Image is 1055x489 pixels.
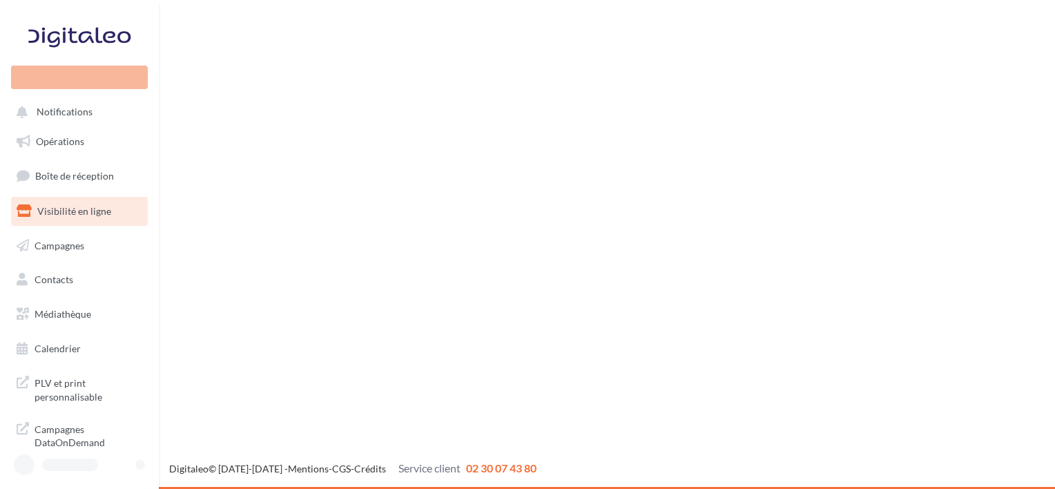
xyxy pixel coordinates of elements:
span: Opérations [36,135,84,147]
a: Crédits [354,463,386,474]
span: Visibilité en ligne [37,205,111,217]
a: Campagnes DataOnDemand [8,414,151,455]
a: Contacts [8,265,151,294]
a: Calendrier [8,334,151,363]
a: Mentions [288,463,329,474]
div: Nouvelle campagne [11,66,148,89]
span: PLV et print personnalisable [35,374,142,403]
a: CGS [332,463,351,474]
span: Contacts [35,274,73,285]
span: Calendrier [35,343,81,354]
span: Campagnes [35,239,84,251]
span: Médiathèque [35,308,91,320]
span: Campagnes DataOnDemand [35,420,142,450]
a: Opérations [8,127,151,156]
span: Boîte de réception [35,170,114,182]
a: Visibilité en ligne [8,197,151,226]
a: Digitaleo [169,463,209,474]
a: PLV et print personnalisable [8,368,151,409]
span: Service client [398,461,461,474]
a: Médiathèque [8,300,151,329]
span: Notifications [37,106,93,118]
span: 02 30 07 43 80 [466,461,536,474]
span: © [DATE]-[DATE] - - - [169,463,536,474]
a: Campagnes [8,231,151,260]
a: Boîte de réception [8,161,151,191]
